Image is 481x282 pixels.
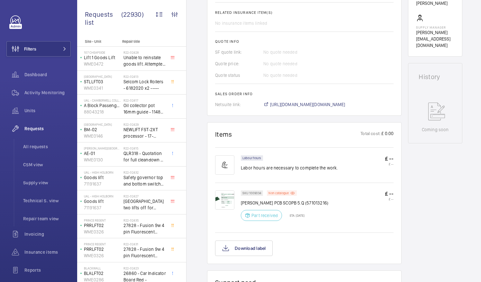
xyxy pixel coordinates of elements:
span: Selcom Lock Rollers - 6182020 x2 ----- [123,78,166,91]
p: £ -- [385,197,394,201]
p: 88043218 [84,109,121,115]
p: Repair title [122,39,165,44]
h2: Quote info [215,39,394,44]
h2: R22-02415 [123,146,166,150]
span: Requests [24,125,71,132]
span: Supply view [23,179,71,186]
span: Activity Monitoring [24,89,71,96]
p: WME0472 [84,61,121,67]
h2: R22-02417 [123,98,166,102]
img: muscle-sm.svg [215,155,234,175]
span: Dashboard [24,71,71,78]
p: [PERSON_NAME][EMAIL_ADDRESS][DOMAIN_NAME] [416,29,454,49]
span: Unable to reinstate goods lift. Attempted to swap control boards with PL2, no difference. Technic... [123,54,166,67]
p: 71191637 [84,181,121,187]
p: SKU 1009034 [242,192,261,194]
p: £ -- [385,155,394,162]
h2: R22-02429 [123,123,166,126]
p: £ -- [385,190,394,197]
p: Coming soon [422,126,449,133]
p: Part received [251,212,278,219]
p: ETA: [DATE] [286,214,304,217]
p: 107 Cheapside [84,50,121,54]
p: Prince Regent [84,218,121,222]
p: STLLFT03 [84,78,121,85]
p: Labor hours are necessary to complete the work. [241,165,338,171]
span: Insurance items [24,249,71,255]
span: Technical S. view [23,197,71,204]
p: WME0341 [84,85,121,91]
span: Units [24,107,71,114]
p: Supply manager [416,25,454,29]
p: Labour hours [242,157,261,159]
p: [PERSON_NAME][GEOGRAPHIC_DATA] [84,146,121,150]
p: WME0326 [84,252,121,259]
p: [PERSON_NAME] PCB SCOPB 5.Q (571013216) [241,200,328,206]
button: Filters [6,41,71,57]
h1: Items [215,130,232,138]
h2: R22-02423 [123,266,166,270]
span: Oil collector pot 16mm guide - 11482 x2 [123,102,166,115]
p: UAL - Camberwell College of Arts [84,98,121,102]
h2: R22-02413 [123,75,166,78]
a: [URL][DOMAIN_NAME][DOMAIN_NAME] [263,101,345,108]
p: A Block Passenger Lift 2 (B) L/H [84,102,121,109]
h2: Sales order info [215,92,394,96]
span: Requests list [85,10,121,26]
p: PRRLFT02 [84,222,121,229]
p: [GEOGRAPHIC_DATA] [84,123,121,126]
p: WME0130 [84,157,121,163]
h2: R22-02427 [123,194,166,198]
p: £ 0.00 [381,130,394,138]
h2: R22-02428 [123,50,166,54]
p: Total cost: [360,130,381,138]
p: 71191637 [84,205,121,211]
p: UAL - High Holborn [84,194,121,198]
span: Safety governor top and bottom switches not working from an immediate defect. Lift passenger lift... [123,174,166,187]
p: WME0146 [84,133,121,139]
span: 27828 - Fusion 9w 4 pin Fluorescent Lamp / Bulb - Used on Prince regent lift No2 car top test con... [123,222,166,235]
p: BM-02 [84,126,121,133]
p: Goods lift [84,174,121,181]
span: 27828 - Fusion 9w 4 pin Fluorescent Lamp / Bulb - Used on Prince regent lift No2 car top test con... [123,246,166,259]
span: Invoicing [24,231,71,237]
p: Non catalogue [268,192,289,194]
p: [GEOGRAPHIC_DATA] [84,75,121,78]
img: -HG7fB_EWQsv8b2xAHuCWmPLMZpMU78u_MqgWWW4WV9qqNoe.png [215,190,234,210]
p: Site - Unit [77,39,120,44]
p: Blackwall [84,266,121,270]
h2: R22-02432 [123,170,166,174]
p: WME0326 [84,229,121,235]
span: All requests [23,143,71,150]
span: [URL][DOMAIN_NAME][DOMAIN_NAME] [270,101,345,108]
h2: R22-02435 [123,218,166,222]
p: UAL - High Holborn [84,170,121,174]
h2: Related insurance item(s) [215,10,394,15]
p: PRRLFT02 [84,246,121,252]
span: Repair team view [23,215,71,222]
span: CSM view [23,161,71,168]
p: AE-01 [84,150,121,157]
button: Download label [215,241,273,256]
p: Lift 1 Goods Lift [84,54,121,61]
span: Reports [24,267,71,273]
span: QLR318 - Quotation for full cleandown of lift and motor room at, Workspace, [PERSON_NAME][GEOGRAP... [123,150,166,163]
span: [GEOGRAPHIC_DATA] two lifts off for safety governor rope switches at top and bottom. Immediate de... [123,198,166,211]
p: £ -- [385,162,394,166]
p: BLALFT02 [84,270,121,277]
span: NEWLIFT FST-2XT processor - 17-02000003 1021,00 euros x1 [123,126,166,139]
p: Prince Regent [84,242,121,246]
p: Goods lift [84,198,121,205]
span: Filters [24,46,36,52]
h1: History [419,74,452,80]
h2: R22-02431 [123,242,166,246]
